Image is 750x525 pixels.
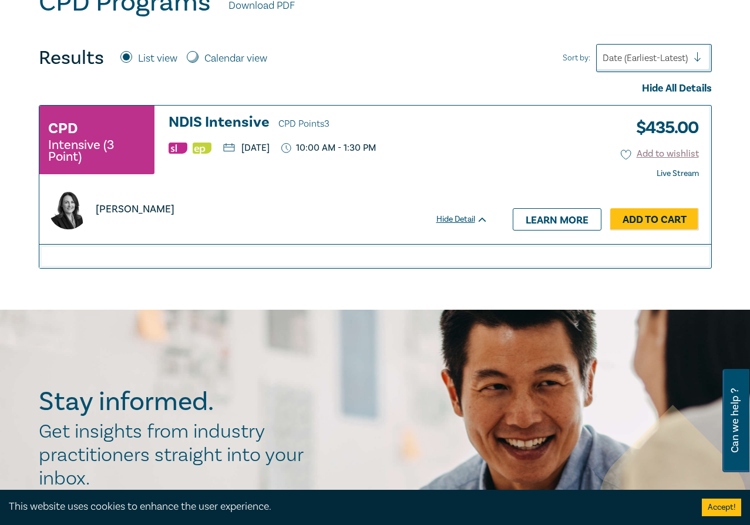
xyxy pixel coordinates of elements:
[39,46,104,70] h4: Results
[610,208,699,231] a: Add to Cart
[48,118,78,139] h3: CPD
[281,143,376,154] p: 10:00 AM - 1:30 PM
[39,420,316,490] h2: Get insights from industry practitioners straight into your inbox.
[193,143,211,154] img: Ethics & Professional Responsibility
[563,52,590,65] span: Sort by:
[702,499,741,516] button: Accept cookies
[621,147,699,161] button: Add to wishlist
[39,387,316,417] h2: Stay informed.
[49,190,88,229] img: https://s3.ap-southeast-2.amazonaws.com/leo-cussen-store-production-content/Contacts/Gemma%20McGr...
[9,499,684,514] div: This website uses cookies to enhance the user experience.
[729,376,741,465] span: Can we help ?
[96,202,174,217] p: [PERSON_NAME]
[513,208,601,231] a: Learn more
[169,143,187,154] img: Substantive Law
[436,214,501,225] div: Hide Detail
[169,114,488,132] h3: NDIS Intensive
[204,51,267,66] label: Calendar view
[657,168,699,179] strong: Live Stream
[138,51,177,66] label: List view
[278,118,329,130] span: CPD Points 3
[39,81,712,96] div: Hide All Details
[603,52,605,65] input: Sort by
[169,114,488,132] a: NDIS Intensive CPD Points3
[627,114,699,141] h3: $ 435.00
[223,143,270,153] p: [DATE]
[48,139,146,162] small: Intensive (3 Point)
